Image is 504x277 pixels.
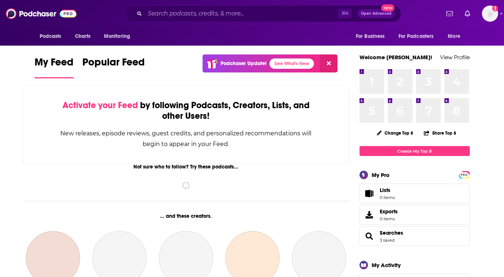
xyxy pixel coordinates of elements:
div: My Pro [372,171,390,178]
span: Monitoring [104,31,130,42]
a: 3 saved [380,238,394,243]
a: Searches [380,230,403,236]
span: Popular Feed [82,56,145,73]
button: open menu [351,29,394,43]
a: PRO [460,172,469,177]
span: PRO [460,172,469,178]
a: Lists [360,184,470,203]
span: Open Advanced [361,12,392,15]
button: open menu [35,29,71,43]
a: Exports [360,205,470,225]
span: Exports [362,210,377,220]
span: For Business [356,31,385,42]
span: Lists [380,187,390,193]
button: open menu [443,29,469,43]
img: Podchaser - Follow, Share and Rate Podcasts [6,7,76,21]
a: Show notifications dropdown [443,7,456,20]
span: Exports [380,208,398,215]
a: Show notifications dropdown [462,7,473,20]
div: Not sure who to follow? Try these podcasts... [23,164,350,170]
button: Change Top 8 [372,128,418,138]
a: See What's New [269,58,314,69]
span: Activate your Feed [62,100,138,111]
a: Welcome [PERSON_NAME]! [360,54,432,61]
a: Popular Feed [82,56,145,78]
a: Searches [362,231,377,241]
button: open menu [99,29,140,43]
button: open menu [394,29,444,43]
span: Searches [360,226,470,246]
span: Charts [75,31,91,42]
span: My Feed [35,56,74,73]
div: ... and these creators. [23,213,350,219]
a: Create My Top 8 [360,146,470,156]
div: New releases, episode reviews, guest credits, and personalized recommendations will begin to appe... [60,128,312,149]
span: Lists [362,188,377,199]
span: ⌘ K [338,9,352,18]
a: My Feed [35,56,74,78]
span: Podcasts [40,31,61,42]
div: Search podcasts, credits, & more... [125,5,401,22]
span: Lists [380,187,395,193]
img: User Profile [482,6,498,22]
a: Charts [70,29,95,43]
button: Open AdvancedNew [358,9,395,18]
svg: Add a profile image [492,6,498,11]
button: Share Top 8 [423,126,457,140]
a: View Profile [440,54,470,61]
span: 0 items [380,195,395,200]
span: Logged in as jackiemayer [482,6,498,22]
div: by following Podcasts, Creators, Lists, and other Users! [60,100,312,121]
button: Show profile menu [482,6,498,22]
input: Search podcasts, credits, & more... [145,8,338,19]
div: My Activity [372,262,401,269]
span: 0 items [380,216,398,221]
span: For Podcasters [398,31,434,42]
span: More [448,31,460,42]
p: Podchaser Update! [221,60,267,67]
span: New [381,4,394,11]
